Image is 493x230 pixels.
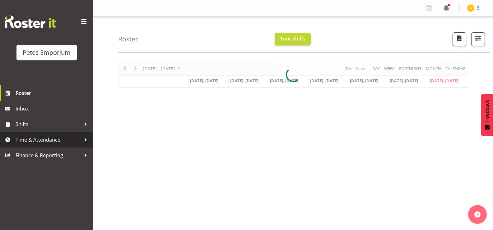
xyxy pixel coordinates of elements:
[453,32,466,46] button: Download a PDF of the roster according to the set date range.
[484,100,490,122] span: Feedback
[23,48,71,57] div: Petes Emporium
[467,4,474,12] img: eva-vailini10223.jpg
[280,35,306,42] span: Your Shifts
[481,94,493,136] button: Feedback - Show survey
[16,104,90,113] span: Inbox
[118,35,138,43] h4: Roster
[16,120,81,129] span: Shifts
[16,135,81,144] span: Time & Attendance
[16,88,90,98] span: Roster
[275,33,311,45] button: Your Shifts
[474,211,481,218] img: help-xxl-2.png
[16,151,81,160] span: Finance & Reporting
[471,32,485,46] button: Filter Shifts
[5,16,56,28] img: Rosterit website logo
